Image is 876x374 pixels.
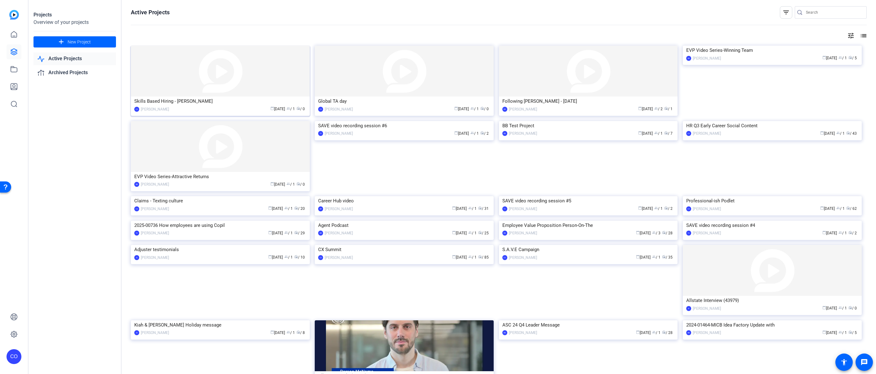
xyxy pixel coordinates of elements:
[131,9,170,16] h1: Active Projects
[478,206,489,211] span: / 31
[509,330,537,336] div: [PERSON_NAME]
[693,305,721,312] div: [PERSON_NAME]
[693,130,721,137] div: [PERSON_NAME]
[652,231,660,235] span: / 3
[638,131,653,136] span: [DATE]
[287,182,290,186] span: group
[848,306,852,309] span: radio
[822,306,837,310] span: [DATE]
[838,56,842,59] span: group
[470,106,474,110] span: group
[294,206,298,210] span: radio
[502,221,674,230] div: Employee Value Proposition Person-On-The
[141,181,169,187] div: [PERSON_NAME]
[141,206,169,212] div: [PERSON_NAME]
[664,206,668,210] span: radio
[454,107,469,111] span: [DATE]
[318,97,490,106] div: Global TA day
[33,19,116,26] div: Overview of your projects
[636,231,651,235] span: [DATE]
[268,206,283,211] span: [DATE]
[134,172,306,181] div: EVP Video Series-Attractive Returns
[836,206,840,210] span: group
[652,231,656,234] span: group
[822,330,826,334] span: calendar_today
[636,331,651,335] span: [DATE]
[318,221,490,230] div: Agent Podcast
[296,107,305,111] span: / 0
[296,331,305,335] span: / 8
[325,230,353,236] div: [PERSON_NAME]
[638,206,653,211] span: [DATE]
[848,331,857,335] span: / 5
[502,196,674,205] div: SAVE video recording session #5
[654,206,663,211] span: / 1
[468,206,472,210] span: group
[686,121,858,130] div: HR Q3 Early Career Social Content
[838,331,847,335] span: / 1
[654,131,658,135] span: group
[468,255,477,259] span: / 1
[836,131,845,136] span: / 1
[859,32,867,39] mat-icon: list
[9,10,19,20] img: blue-gradient.svg
[134,182,139,187] div: BB
[318,206,323,211] div: BP
[134,320,306,330] div: Kiah & [PERSON_NAME] Holiday message
[325,255,353,261] div: [PERSON_NAME]
[502,231,507,236] div: BB
[480,106,484,110] span: radio
[454,106,458,110] span: calendar_today
[57,38,65,46] mat-icon: add
[654,206,658,210] span: group
[836,131,840,135] span: group
[452,206,456,210] span: calendar_today
[468,231,472,234] span: group
[284,231,293,235] span: / 1
[318,121,490,130] div: SAVE video recording session #6
[654,107,663,111] span: / 2
[662,255,673,259] span: / 35
[686,46,858,55] div: EVP Video Series-Winning Team
[468,231,477,235] span: / 1
[141,230,169,236] div: [PERSON_NAME]
[654,131,663,136] span: / 1
[686,306,691,311] div: JK
[847,32,855,39] mat-icon: tune
[270,106,274,110] span: calendar_today
[638,206,642,210] span: calendar_today
[294,255,305,259] span: / 10
[638,107,653,111] span: [DATE]
[318,245,490,254] div: CX Summit
[509,106,537,112] div: [PERSON_NAME]
[134,245,306,254] div: Adjuster testimonials
[846,206,850,210] span: radio
[822,331,837,335] span: [DATE]
[652,255,656,259] span: group
[509,255,537,261] div: [PERSON_NAME]
[662,231,666,234] span: radio
[652,255,660,259] span: / 1
[33,52,116,65] a: Active Projects
[838,56,847,60] span: / 1
[686,131,691,136] div: CO
[7,349,21,364] div: CO
[470,131,479,136] span: / 1
[268,231,283,235] span: [DATE]
[846,206,857,211] span: / 62
[502,121,674,130] div: BB Test Project
[68,39,91,45] span: New Project
[268,231,272,234] span: calendar_today
[480,107,489,111] span: / 0
[287,107,295,111] span: / 1
[836,206,845,211] span: / 1
[325,130,353,137] div: [PERSON_NAME]
[502,245,674,254] div: S.A.V.E Campaign
[693,55,721,61] div: [PERSON_NAME]
[478,231,489,235] span: / 25
[134,255,139,260] div: JE
[452,255,456,259] span: calendar_today
[686,231,691,236] div: TV
[664,107,673,111] span: / 1
[325,106,353,112] div: [PERSON_NAME]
